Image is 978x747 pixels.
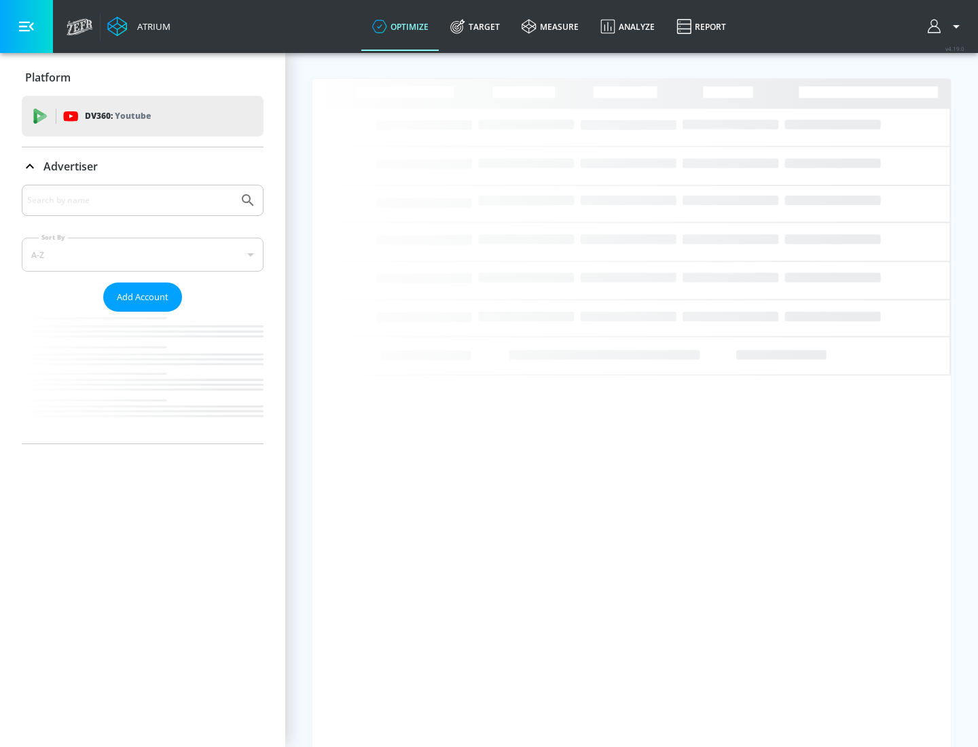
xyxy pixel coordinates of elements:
span: Add Account [117,289,168,305]
p: Platform [25,70,71,85]
div: Advertiser [22,185,264,443]
button: Add Account [103,283,182,312]
div: A-Z [22,238,264,272]
p: Advertiser [43,159,98,174]
div: Advertiser [22,147,264,185]
nav: list of Advertiser [22,312,264,443]
a: optimize [361,2,439,51]
div: DV360: Youtube [22,96,264,136]
a: Report [666,2,737,51]
div: Atrium [132,20,170,33]
a: Analyze [590,2,666,51]
p: DV360: [85,109,151,124]
a: measure [511,2,590,51]
a: Target [439,2,511,51]
div: Platform [22,58,264,96]
input: Search by name [27,192,233,209]
label: Sort By [39,233,68,242]
p: Youtube [115,109,151,123]
span: v 4.19.0 [945,45,964,52]
a: Atrium [107,16,170,37]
